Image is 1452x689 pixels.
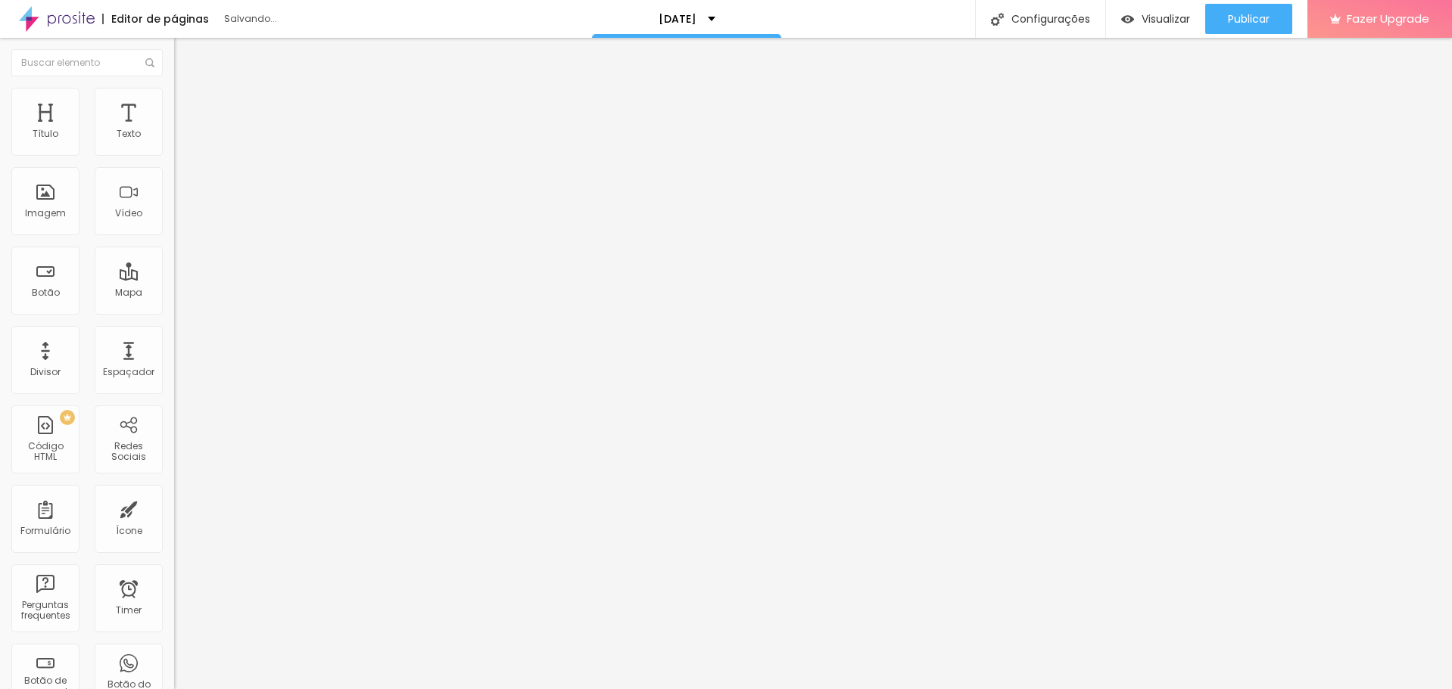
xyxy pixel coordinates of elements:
[174,38,1452,689] iframe: Editor
[115,287,142,298] div: Mapa
[103,367,154,377] div: Espaçador
[991,13,1004,26] img: Icone
[1106,4,1205,34] button: Visualizar
[116,526,142,536] div: Ícone
[20,526,70,536] div: Formulário
[1205,4,1292,34] button: Publicar
[145,58,154,67] img: Icone
[659,14,696,24] p: [DATE]
[32,287,60,298] div: Botão
[25,208,66,219] div: Imagem
[117,129,141,139] div: Texto
[1347,12,1429,25] span: Fazer Upgrade
[1121,13,1134,26] img: view-1.svg
[15,600,75,622] div: Perguntas frequentes
[30,367,61,377] div: Divisor
[224,14,398,23] div: Salvando...
[1228,13,1270,25] span: Publicar
[116,605,142,616] div: Timer
[15,441,75,463] div: Código HTML
[98,441,158,463] div: Redes Sociais
[115,208,142,219] div: Vídeo
[33,129,58,139] div: Título
[1142,13,1190,25] span: Visualizar
[11,49,163,76] input: Buscar elemento
[102,14,209,24] div: Editor de páginas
